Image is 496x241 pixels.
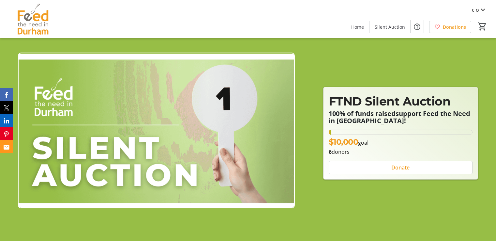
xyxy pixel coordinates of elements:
[329,148,332,155] b: 6
[329,109,396,118] strong: 100% of funds raised
[346,21,369,33] a: Home
[329,110,473,124] p: support Feed the Need in [GEOGRAPHIC_DATA]!
[467,5,492,15] button: c o
[375,24,405,30] span: Silent Auction
[443,24,466,30] span: Donations
[329,148,473,156] p: donors
[411,20,424,33] button: Help
[329,130,473,135] div: 1.9180000000000001% of fundraising goal reached
[329,137,358,147] span: $10,000
[329,136,369,148] p: goal
[391,164,410,171] span: Donate
[4,3,62,35] img: Feed the Need in Durham's Logo
[429,21,471,33] a: Donations
[351,24,364,30] span: Home
[18,53,295,209] img: Campaign CTA Media Photo
[369,21,410,33] a: Silent Auction
[476,21,488,32] button: Cart
[329,94,451,108] span: FTND Silent Auction
[472,6,479,14] span: c o
[329,161,473,174] button: Donate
